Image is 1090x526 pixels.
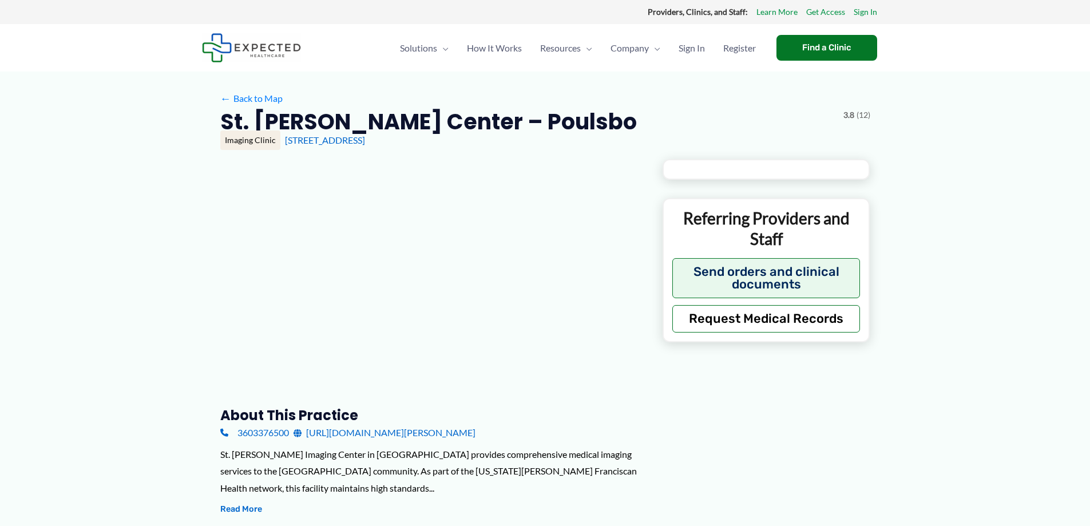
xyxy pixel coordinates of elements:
nav: Primary Site Navigation [391,28,765,68]
span: 3.8 [843,108,854,122]
h3: About this practice [220,406,644,424]
a: Register [714,28,765,68]
a: CompanyMenu Toggle [601,28,669,68]
span: Company [611,28,649,68]
a: 3603376500 [220,424,289,441]
a: Sign In [669,28,714,68]
p: Referring Providers and Staff [672,208,861,250]
a: Learn More [756,5,798,19]
span: Resources [540,28,581,68]
a: Find a Clinic [776,35,877,61]
span: Menu Toggle [649,28,660,68]
div: St. [PERSON_NAME] Imaging Center in [GEOGRAPHIC_DATA] provides comprehensive medical imaging serv... [220,446,644,497]
span: How It Works [467,28,522,68]
div: Imaging Clinic [220,130,280,150]
strong: Providers, Clinics, and Staff: [648,7,748,17]
a: Get Access [806,5,845,19]
a: SolutionsMenu Toggle [391,28,458,68]
span: Register [723,28,756,68]
span: Solutions [400,28,437,68]
a: How It Works [458,28,531,68]
button: Request Medical Records [672,305,861,333]
span: Menu Toggle [437,28,449,68]
span: Menu Toggle [581,28,592,68]
h2: St. [PERSON_NAME] Center – Poulsbo [220,108,637,136]
span: (12) [857,108,870,122]
a: ←Back to Map [220,90,283,107]
a: [URL][DOMAIN_NAME][PERSON_NAME] [294,424,475,441]
a: ResourcesMenu Toggle [531,28,601,68]
span: ← [220,93,231,104]
img: Expected Healthcare Logo - side, dark font, small [202,33,301,62]
a: [STREET_ADDRESS] [285,135,365,145]
button: Read More [220,503,262,516]
button: Send orders and clinical documents [672,258,861,298]
span: Sign In [679,28,705,68]
a: Sign In [854,5,877,19]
